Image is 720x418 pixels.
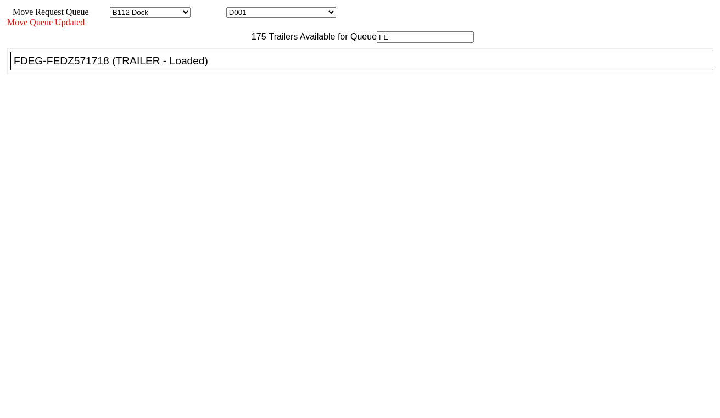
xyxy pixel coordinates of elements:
[193,7,224,16] span: Location
[91,7,108,16] span: Area
[7,7,89,16] span: Move Request Queue
[7,18,85,27] span: Move Queue Updated
[377,31,474,43] input: Filter Available Trailers
[246,32,266,41] span: 175
[14,55,719,67] div: FDEG-FEDZ571718 (TRAILER - Loaded)
[266,32,377,41] span: Trailers Available for Queue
